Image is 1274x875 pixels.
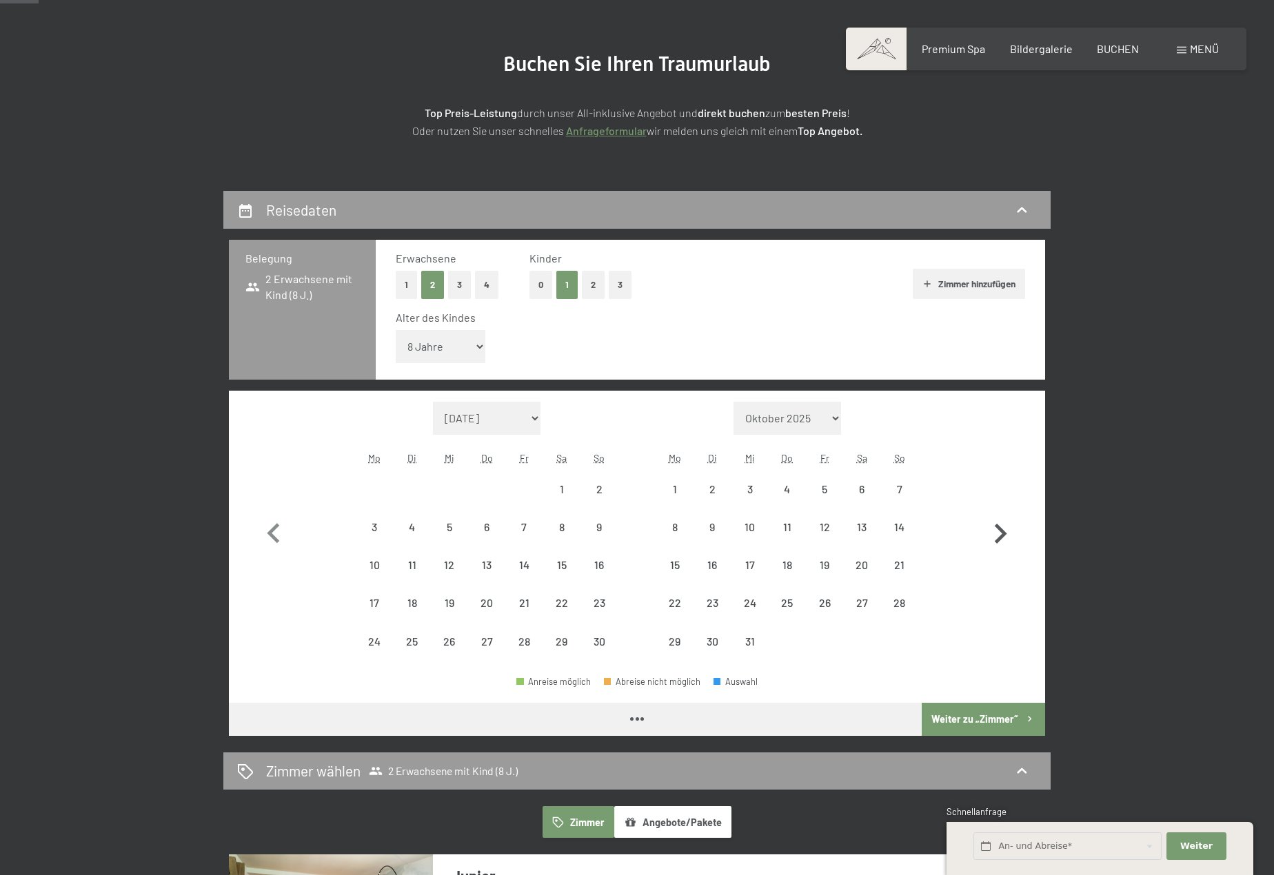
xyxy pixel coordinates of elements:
div: 1 [658,484,692,518]
span: Schnellanfrage [947,806,1007,817]
div: Auswahl [714,677,758,686]
div: Thu Nov 06 2025 [468,508,505,546]
div: Anreise nicht möglich [656,546,694,584]
a: BUCHEN [1097,42,1139,55]
div: Anreise nicht möglich [505,622,543,659]
div: 20 [469,597,504,632]
div: Anreise nicht möglich [694,470,731,507]
div: Tue Dec 30 2025 [694,622,731,659]
span: Premium Spa [922,42,985,55]
div: Anreise nicht möglich [431,508,468,546]
div: Anreise nicht möglich [393,584,430,621]
div: 2 [582,484,616,518]
div: Sat Nov 08 2025 [543,508,580,546]
span: 2 Erwachsene mit Kind (8 J.) [369,764,518,778]
div: 7 [507,522,541,556]
div: Fri Nov 07 2025 [505,508,543,546]
div: Anreise nicht möglich [431,622,468,659]
div: Anreise nicht möglich [431,546,468,584]
div: 14 [507,559,541,594]
div: Anreise nicht möglich [356,546,393,584]
div: Fri Nov 28 2025 [505,622,543,659]
div: 10 [357,559,392,594]
button: 1 [396,271,417,299]
div: 12 [807,522,842,556]
div: Anreise nicht möglich [580,470,618,507]
div: 26 [807,597,842,632]
a: Anfrageformular [566,124,647,137]
div: 30 [695,636,729,670]
div: Anreise nicht möglich [769,546,806,584]
div: Alter des Kindes [396,310,1014,325]
abbr: Montag [368,452,381,464]
div: Sat Nov 22 2025 [543,584,580,621]
div: Mon Dec 22 2025 [656,584,694,621]
div: Sun Nov 30 2025 [580,622,618,659]
div: Mon Nov 24 2025 [356,622,393,659]
abbr: Dienstag [407,452,416,464]
div: Anreise nicht möglich [505,508,543,546]
div: Anreise nicht möglich [806,508,843,546]
abbr: Samstag [857,452,867,464]
div: 13 [469,559,504,594]
div: 8 [658,522,692,556]
div: Abreise nicht möglich [604,677,700,686]
div: Anreise nicht möglich [769,584,806,621]
button: Weiter [1166,832,1226,861]
abbr: Sonntag [594,452,605,464]
span: Erwachsene [396,251,456,265]
div: Sat Dec 13 2025 [843,508,880,546]
div: Wed Nov 12 2025 [431,546,468,584]
div: Fri Dec 19 2025 [806,546,843,584]
div: Anreise nicht möglich [468,508,505,546]
div: Thu Dec 18 2025 [769,546,806,584]
div: Anreise nicht möglich [806,546,843,584]
div: 25 [394,636,429,670]
div: 27 [845,597,879,632]
span: Weiter [1180,840,1213,852]
abbr: Donnerstag [481,452,493,464]
span: Kinder [529,251,562,265]
div: Anreise nicht möglich [656,584,694,621]
div: Sat Nov 15 2025 [543,546,580,584]
div: Sun Dec 14 2025 [881,508,918,546]
div: 29 [658,636,692,670]
div: Sun Dec 21 2025 [881,546,918,584]
div: Tue Nov 04 2025 [393,508,430,546]
div: Anreise nicht möglich [806,584,843,621]
div: 24 [732,597,767,632]
div: 23 [695,597,729,632]
div: Sun Dec 28 2025 [881,584,918,621]
div: 19 [807,559,842,594]
div: Tue Nov 25 2025 [393,622,430,659]
h3: Belegung [245,251,359,266]
div: Anreise nicht möglich [468,622,505,659]
div: Mon Dec 08 2025 [656,508,694,546]
div: 4 [770,484,805,518]
div: Anreise nicht möglich [731,622,768,659]
div: Anreise nicht möglich [543,470,580,507]
div: Wed Dec 03 2025 [731,470,768,507]
div: 5 [807,484,842,518]
div: Sun Nov 09 2025 [580,508,618,546]
div: Anreise nicht möglich [881,584,918,621]
div: Tue Dec 16 2025 [694,546,731,584]
abbr: Dienstag [708,452,717,464]
div: 20 [845,559,879,594]
div: 6 [845,484,879,518]
div: Anreise nicht möglich [505,546,543,584]
abbr: Mittwoch [445,452,454,464]
abbr: Samstag [556,452,567,464]
div: Anreise nicht möglich [656,622,694,659]
div: Wed Dec 31 2025 [731,622,768,659]
div: Thu Nov 13 2025 [468,546,505,584]
div: Anreise nicht möglich [731,508,768,546]
div: Wed Nov 26 2025 [431,622,468,659]
div: Mon Nov 17 2025 [356,584,393,621]
div: Anreise möglich [516,677,591,686]
abbr: Mittwoch [745,452,755,464]
div: Anreise nicht möglich [881,508,918,546]
button: 2 [582,271,605,299]
abbr: Donnerstag [781,452,793,464]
